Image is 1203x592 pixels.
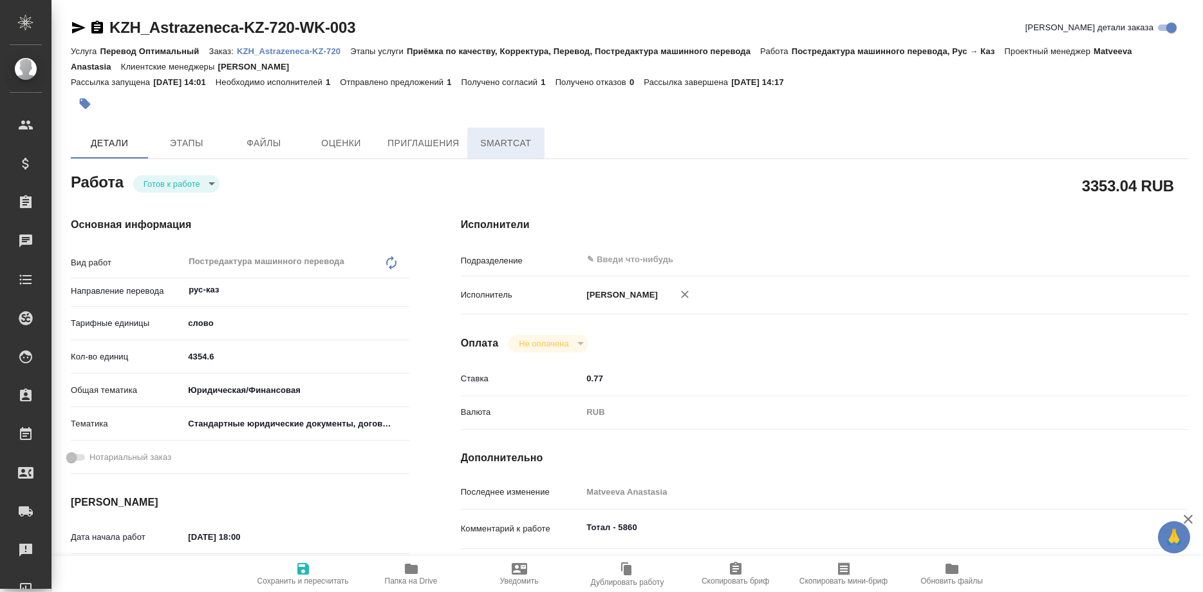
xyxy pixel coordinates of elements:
span: Оценки [310,135,372,151]
p: Тарифные единицы [71,317,183,330]
p: Этапы услуги [350,46,407,56]
div: RUB [582,401,1128,423]
p: 1 [541,77,555,87]
button: Уведомить [465,556,574,592]
h2: 3353.04 RUB [1082,175,1174,196]
input: ✎ Введи что-нибудь [183,528,296,546]
div: Стандартные юридические документы, договоры, уставы [183,413,409,435]
button: Удалить исполнителя [671,280,699,309]
p: 1 [326,77,340,87]
h4: [PERSON_NAME] [71,495,409,510]
div: Готов к работе [133,175,219,193]
p: Кол-во единиц [71,350,183,363]
div: Готов к работе [508,335,588,352]
span: Дублировать работу [591,578,664,587]
span: Папка на Drive [385,577,438,586]
p: Комментарий к работе [461,522,583,535]
span: Скопировать бриф [702,577,769,586]
p: Работа [760,46,792,56]
p: Перевод Оптимальный [100,46,209,56]
button: Папка на Drive [357,556,465,592]
p: Отправлено предложений [340,77,447,87]
p: Заказ: [209,46,236,56]
p: Необходимо исполнителей [216,77,326,87]
button: Добавить тэг [71,90,99,118]
p: Рассылка завершена [644,77,731,87]
span: Нотариальный заказ [89,451,171,464]
div: Юридическая/Финансовая [183,379,409,401]
button: Не оплачена [515,338,572,349]
p: Вид работ [71,256,183,269]
p: Тематика [71,417,183,430]
span: Сохранить и пересчитать [257,577,349,586]
p: 0 [629,77,644,87]
h2: Работа [71,169,124,193]
span: 🙏 [1163,524,1185,551]
button: Обновить файлы [898,556,1006,592]
button: Open [402,289,405,291]
input: ✎ Введи что-нибудь [183,347,409,366]
button: Скопировать мини-бриф [790,556,898,592]
button: Сохранить и пересчитать [249,556,357,592]
h4: Исполнители [461,217,1189,233]
p: Клиентские менеджеры [121,62,218,72]
span: Скопировать мини-бриф [799,577,888,586]
span: SmartCat [475,135,537,151]
p: Последнее изменение [461,486,583,499]
p: Проектный менеджер [1005,46,1094,56]
p: Подразделение [461,254,583,267]
p: Ставка [461,372,583,385]
p: Общая тематика [71,384,183,397]
button: Готов к работе [140,178,204,189]
input: Пустое поле [582,482,1128,501]
p: Приёмка по качеству, Корректура, Перевод, Постредактура машинного перевода [407,46,760,56]
span: Этапы [156,135,218,151]
h4: Основная информация [71,217,409,233]
p: [DATE] 14:17 [731,77,794,87]
p: Рассылка запущена [71,77,153,87]
span: Приглашения [387,135,460,151]
button: Дублировать работу [574,556,682,592]
p: [PERSON_NAME] [582,289,658,301]
p: Получено отказов [555,77,629,87]
button: 🙏 [1158,521,1190,553]
p: Дата начала работ [71,531,183,544]
p: 1 [447,77,461,87]
textarea: Тотал - 5860 [582,517,1128,539]
p: Matveeva Anastasia [71,46,1132,72]
p: [PERSON_NAME] [218,62,299,72]
span: Обновить файлы [920,577,983,586]
span: Файлы [233,135,295,151]
p: [DATE] 14:01 [153,77,216,87]
span: [PERSON_NAME] детали заказа [1025,21,1153,34]
button: Скопировать ссылку для ЯМессенджера [71,20,86,35]
span: Уведомить [500,577,539,586]
p: KZH_Astrazeneca-KZ-720 [237,46,350,56]
p: Услуга [71,46,100,56]
a: KZH_Astrazeneca-KZ-720-WK-003 [109,19,355,36]
p: Получено согласий [462,77,541,87]
span: Детали [79,135,140,151]
p: Направление перевода [71,285,183,298]
p: Постредактура машинного перевода, Рус → Каз [792,46,1005,56]
h4: Оплата [461,336,499,351]
input: ✎ Введи что-нибудь [582,369,1128,388]
p: Валюта [461,406,583,419]
button: Open [1121,258,1124,261]
div: слово [183,312,409,334]
button: Скопировать бриф [682,556,790,592]
button: Скопировать ссылку [89,20,105,35]
h4: Дополнительно [461,450,1189,466]
a: KZH_Astrazeneca-KZ-720 [237,45,350,56]
p: Исполнитель [461,289,583,301]
input: ✎ Введи что-нибудь [586,252,1081,267]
